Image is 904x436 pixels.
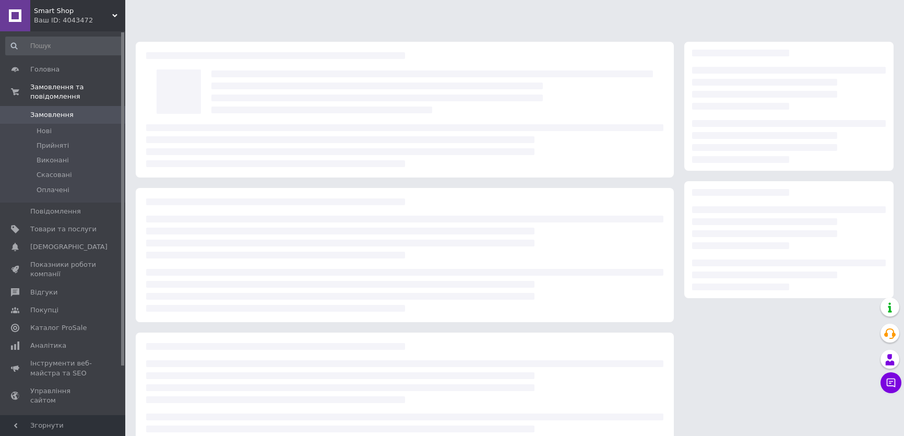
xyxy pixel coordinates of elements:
[30,207,81,216] span: Повідомлення
[37,170,72,180] span: Скасовані
[881,372,901,393] button: Чат з покупцем
[30,305,58,315] span: Покупці
[30,110,74,120] span: Замовлення
[30,225,97,234] span: Товари та послуги
[30,323,87,333] span: Каталог ProSale
[30,65,60,74] span: Головна
[37,141,69,150] span: Прийняті
[5,37,123,55] input: Пошук
[30,359,97,378] span: Інструменти веб-майстра та SEO
[37,156,69,165] span: Виконані
[30,414,97,432] span: Гаманець компанії
[34,6,112,16] span: Smart Shop
[30,83,125,101] span: Замовлення та повідомлення
[37,126,52,136] span: Нові
[30,242,108,252] span: [DEMOGRAPHIC_DATA]
[30,260,97,279] span: Показники роботи компанії
[30,386,97,405] span: Управління сайтом
[30,288,57,297] span: Відгуки
[34,16,125,25] div: Ваш ID: 4043472
[30,341,66,350] span: Аналітика
[37,185,69,195] span: Оплачені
